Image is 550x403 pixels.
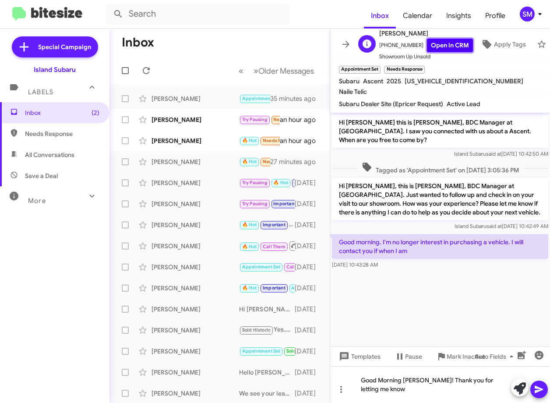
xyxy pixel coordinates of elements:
[239,199,295,209] div: Ok
[239,220,295,230] div: Great! We look forward to seeing you then. Have a great weekend!
[28,197,46,205] span: More
[358,162,522,175] span: Tagged as 'Appointment Set' on [DATE] 3:05:36 PM
[234,62,319,80] nav: Page navigation example
[25,129,99,138] span: Needs Response
[295,178,323,187] div: [DATE]
[286,264,309,270] span: Call Them
[379,39,473,52] span: [PHONE_NUMBER]
[295,305,323,314] div: [DATE]
[122,36,154,50] h1: Inbox
[339,100,443,108] span: Subaru Dealer Site (Epricer Request)
[233,62,249,80] button: Previous
[239,136,280,146] div: Hello [PERSON_NAME], I'll be buy at 5pm. Thank you.
[242,244,257,250] span: 🔥 Hot
[405,349,422,364] span: Pause
[295,389,323,398] div: [DATE]
[239,114,280,125] div: Never mind I'll let you know
[364,3,396,29] a: Inbox
[295,284,323,292] div: [DATE]
[295,263,323,271] div: [DATE]
[263,222,286,228] span: Important
[363,77,383,85] span: Ascent
[239,178,295,188] div: Okay I'll put you in tentatively for [DATE] 4:20 we will confirm [DATE] morning with you!
[239,346,295,356] div: Thanks! A little embarrassing because I thought this was the number lol. Enjoy the day and I will
[332,114,548,148] p: Hi [PERSON_NAME] this is [PERSON_NAME], BDC Manager at [GEOGRAPHIC_DATA]. I saw you connected wit...
[12,36,98,57] a: Special Campaign
[396,3,439,29] a: Calendar
[263,138,300,143] span: Needs Response
[468,349,524,364] button: Auto Fields
[520,7,535,21] div: SM
[280,115,323,124] div: an hour ago
[152,347,239,356] div: [PERSON_NAME]
[273,201,296,207] span: Important
[263,285,286,291] span: Important
[152,94,239,103] div: [PERSON_NAME]
[330,366,550,403] div: Verified by Zero Phishing
[254,65,258,76] span: »
[239,262,295,272] div: [PERSON_NAME], thank you for getting back to me! I completely understand, we are here for you whe...
[273,180,288,185] span: 🔥 Hot
[152,115,239,124] div: [PERSON_NAME]
[294,180,317,185] span: Important
[512,7,540,21] button: SM
[487,223,502,229] span: said at
[152,136,239,145] div: [PERSON_NAME]
[152,263,239,271] div: [PERSON_NAME]
[439,3,478,29] span: Insights
[28,88,53,96] span: Labels
[239,305,295,314] div: Hi [PERSON_NAME]! Thank you for getting back to me. I would love to assist you with getting into ...
[330,349,388,364] button: Templates
[92,108,99,117] span: (2)
[242,159,257,164] span: 🔥 Hot
[447,100,480,108] span: Active Lead
[152,200,239,208] div: [PERSON_NAME]
[263,244,286,250] span: Call Them
[429,349,492,364] button: Mark Inactive
[295,326,323,335] div: [DATE]
[473,36,533,52] button: Apply Tags
[242,201,268,207] span: Try Pausing
[239,389,295,398] div: We see your lease is coming up soon, when are you available to come in to go over your options?
[242,348,281,354] span: Appointment Set
[25,171,58,180] span: Save a Deal
[427,39,473,52] a: Open in CRM
[25,108,99,117] span: Inbox
[248,62,319,80] button: Next
[239,325,295,335] div: Yes, we now have the Forester Hyrbid. We have some here at our showroom available to test drive!
[454,150,548,157] span: Island Subaru [DATE] 10:42:50 AM
[295,221,323,229] div: [DATE]
[332,261,378,268] span: [DATE] 10:43:28 AM
[494,36,526,52] span: Apply Tags
[239,283,295,293] div: Yes!
[478,3,512,29] span: Profile
[239,65,243,76] span: «
[106,4,290,25] input: Search
[332,178,548,220] p: Hi [PERSON_NAME], this is [PERSON_NAME], BDC Manager at [GEOGRAPHIC_DATA]. Just wanted to follow ...
[242,138,257,143] span: 🔥 Hot
[25,150,74,159] span: All Conversations
[379,28,473,39] span: [PERSON_NAME]
[295,347,323,356] div: [DATE]
[295,242,323,250] div: [DATE]
[34,65,76,74] div: Island Subaru
[295,200,323,208] div: [DATE]
[270,157,323,166] div: 27 minutes ago
[239,157,270,167] div: Buy out my lease.
[242,327,271,333] span: Sold Historic
[388,349,429,364] button: Pause
[152,368,239,377] div: [PERSON_NAME]
[337,349,381,364] span: Templates
[258,66,314,76] span: Older Messages
[379,52,473,61] span: Showroom Up Unsold
[280,136,323,145] div: an hour ago
[239,368,295,377] div: Hello [PERSON_NAME]! Thankyou for getting back to me. I am so sorry to hear that you had a less t...
[152,157,239,166] div: [PERSON_NAME]
[152,242,239,250] div: [PERSON_NAME]
[295,368,323,377] div: [DATE]
[339,66,381,74] small: Appointment Set
[447,349,485,364] span: Mark Inactive
[242,222,257,228] span: 🔥 Hot
[242,285,257,291] span: 🔥 Hot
